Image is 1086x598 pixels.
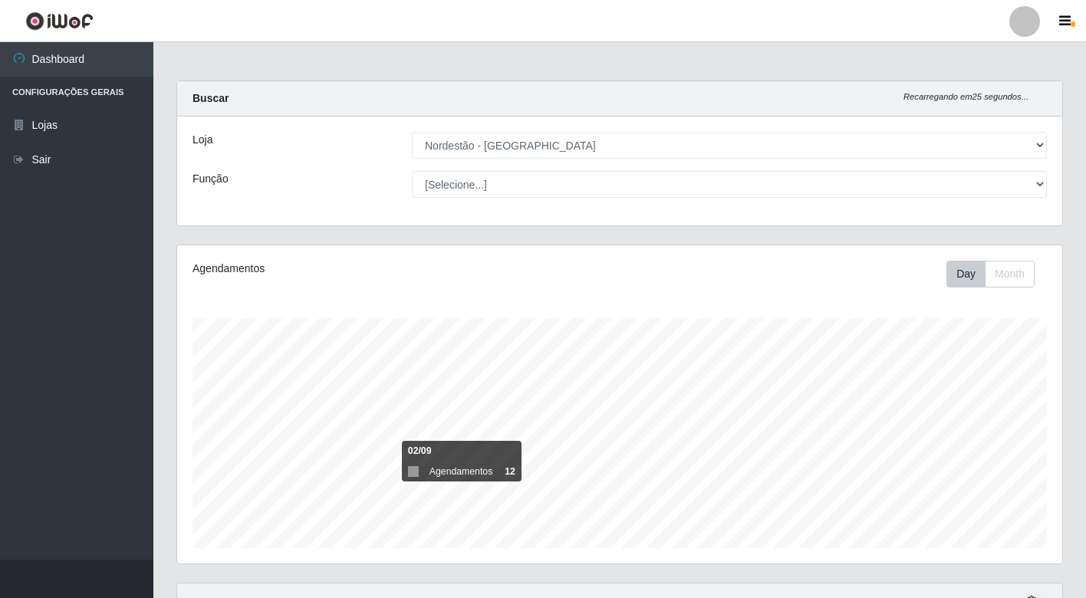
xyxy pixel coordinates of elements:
[193,132,212,148] label: Loja
[946,261,1035,287] div: First group
[903,92,1028,101] i: Recarregando em 25 segundos...
[985,261,1035,287] button: Month
[25,11,94,31] img: CoreUI Logo
[193,171,229,187] label: Função
[193,92,229,104] strong: Buscar
[946,261,1047,287] div: Toolbar with button groups
[193,261,535,277] div: Agendamentos
[946,261,986,287] button: Day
